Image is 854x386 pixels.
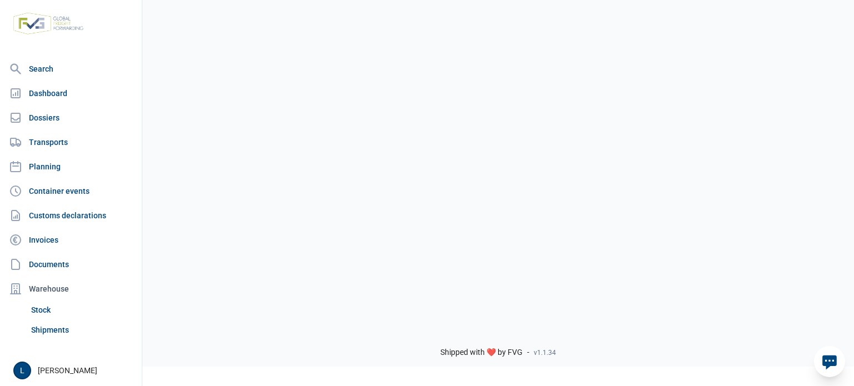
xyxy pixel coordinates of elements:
[4,253,137,275] a: Documents
[4,156,137,178] a: Planning
[4,107,137,129] a: Dossiers
[527,348,529,358] span: -
[440,348,523,358] span: Shipped with ❤️ by FVG
[13,362,31,379] button: L
[4,229,137,251] a: Invoices
[4,82,137,104] a: Dashboard
[27,320,137,340] a: Shipments
[4,204,137,227] a: Customs declarations
[13,362,135,379] div: [PERSON_NAME]
[4,180,137,202] a: Container events
[27,300,137,320] a: Stock
[4,278,137,300] div: Warehouse
[534,348,556,357] span: v1.1.34
[4,58,137,80] a: Search
[9,8,88,39] img: FVG - Global freight forwarding
[4,131,137,153] a: Transports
